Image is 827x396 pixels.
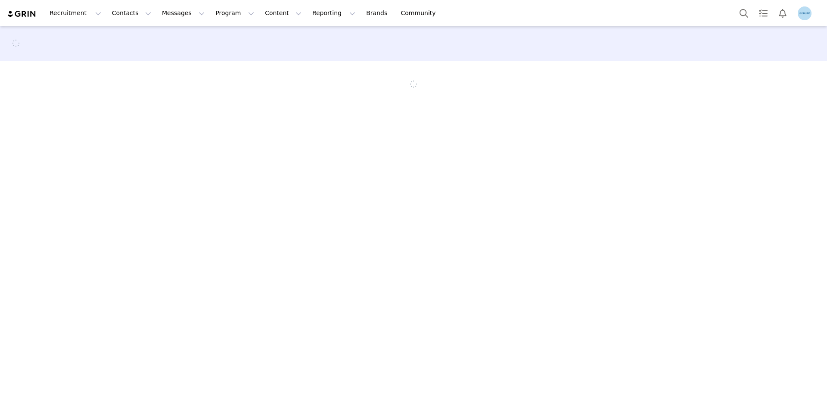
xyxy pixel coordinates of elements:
[157,3,210,23] button: Messages
[210,3,259,23] button: Program
[793,6,820,20] button: Profile
[44,3,106,23] button: Recruitment
[7,10,37,18] img: grin logo
[734,3,753,23] button: Search
[307,3,361,23] button: Reporting
[773,3,792,23] button: Notifications
[798,6,811,20] img: 6480d7a5-50c8-4045-ac5d-22a5aead743a.png
[396,3,445,23] a: Community
[754,3,773,23] a: Tasks
[260,3,307,23] button: Content
[361,3,395,23] a: Brands
[107,3,156,23] button: Contacts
